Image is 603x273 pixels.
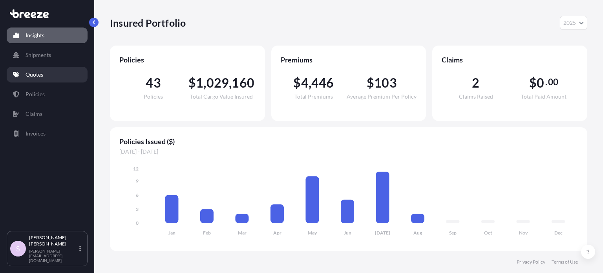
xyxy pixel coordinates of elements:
[374,77,397,89] span: 103
[560,16,587,30] button: Year Selector
[133,166,139,172] tspan: 12
[308,230,317,236] tspan: May
[146,77,161,89] span: 43
[26,71,43,79] p: Quotes
[517,259,545,265] a: Privacy Policy
[26,110,42,118] p: Claims
[119,137,578,146] span: Policies Issued ($)
[7,126,88,141] a: Invoices
[273,230,281,236] tspan: Apr
[413,230,422,236] tspan: Aug
[294,94,333,99] span: Total Premiums
[136,206,139,212] tspan: 3
[311,77,334,89] span: 446
[529,77,537,89] span: $
[110,16,186,29] p: Insured Portfolio
[196,77,203,89] span: 1
[344,230,351,236] tspan: Jun
[203,230,211,236] tspan: Feb
[563,19,576,27] span: 2025
[7,86,88,102] a: Policies
[206,77,229,89] span: 029
[26,130,46,137] p: Invoices
[545,79,547,85] span: .
[521,94,566,99] span: Total Paid Amount
[232,77,254,89] span: 160
[281,55,417,64] span: Premiums
[26,51,51,59] p: Shipments
[7,67,88,82] a: Quotes
[29,249,78,263] p: [PERSON_NAME][EMAIL_ADDRESS][DOMAIN_NAME]
[136,192,139,198] tspan: 6
[301,77,309,89] span: 4
[519,230,528,236] tspan: Nov
[188,77,196,89] span: $
[293,77,301,89] span: $
[238,230,247,236] tspan: Mar
[26,31,44,39] p: Insights
[459,94,493,99] span: Claims Raised
[442,55,578,64] span: Claims
[472,77,479,89] span: 2
[367,77,374,89] span: $
[168,230,175,236] tspan: Jan
[449,230,457,236] tspan: Sep
[29,235,78,247] p: [PERSON_NAME] [PERSON_NAME]
[7,27,88,43] a: Insights
[375,230,390,236] tspan: [DATE]
[7,47,88,63] a: Shipments
[16,245,20,253] span: S
[119,148,578,156] span: [DATE] - [DATE]
[136,178,139,184] tspan: 9
[537,77,544,89] span: 0
[26,90,45,98] p: Policies
[554,230,563,236] tspan: Dec
[119,55,256,64] span: Policies
[552,259,578,265] a: Terms of Use
[347,94,417,99] span: Average Premium Per Policy
[548,79,558,85] span: 00
[203,77,206,89] span: ,
[136,220,139,226] tspan: 0
[7,106,88,122] a: Claims
[229,77,232,89] span: ,
[190,94,253,99] span: Total Cargo Value Insured
[484,230,492,236] tspan: Oct
[144,94,163,99] span: Policies
[309,77,311,89] span: ,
